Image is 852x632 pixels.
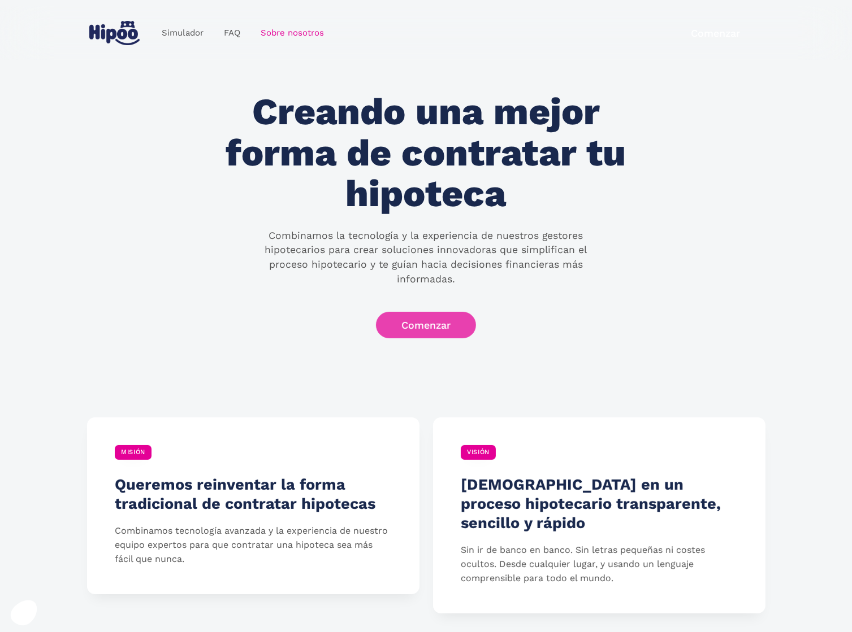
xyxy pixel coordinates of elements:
[211,91,640,215] h1: Creando una mejor forma de contratar tu hipoteca
[244,229,607,286] p: Combinamos la tecnología y la experiencia de nuestros gestores hipotecarios para crear soluciones...
[115,475,391,513] h4: Queremos reinventar la forma tradicional de contratar hipotecas
[115,524,391,566] p: Combinamos tecnología avanzada y la experiencia de nuestro equipo expertos para que contratar una...
[214,22,250,44] a: FAQ
[152,22,214,44] a: Simulador
[461,543,737,585] p: Sin ir de banco en banco. Sin letras pequeñas ni costes ocultos. Desde cualquier lugar, y usando ...
[87,16,142,50] a: home
[376,312,476,338] a: Comenzar
[461,475,737,533] h4: [DEMOGRAPHIC_DATA] en un proceso hipotecario transparente, sencillo y rápido
[461,445,496,460] div: VISIÓN
[665,20,765,46] a: Comenzar
[115,445,152,460] div: MISIÓN
[250,22,334,44] a: Sobre nosotros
